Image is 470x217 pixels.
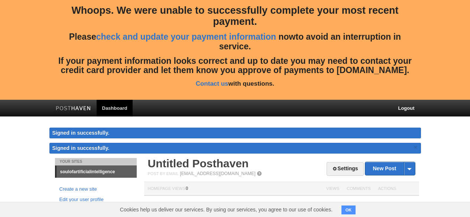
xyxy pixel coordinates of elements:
a: Create a new site [59,185,132,193]
a: soulofartificialintelligence [56,166,137,178]
span: Signed in successfully. [52,145,110,151]
a: check and update your payment information [96,32,276,42]
th: Homepage Views [144,182,322,196]
a: [EMAIL_ADDRESS][DOMAIN_NAME] [180,171,255,176]
img: Posthaven-bar [56,106,91,112]
a: Untitled Posthaven [148,157,249,170]
h4: Please to avoid an interruption in service. [55,32,415,51]
a: Dashboard [97,100,133,116]
div: Signed in successfully. [49,128,421,138]
span: Post by Email [148,171,179,176]
th: Comments [343,182,374,196]
h4: If your payment information looks correct and up to date you may need to contact your credit card... [55,56,415,75]
h5: with questions. [55,80,415,88]
li: Your Sites [55,158,137,165]
a: × [412,143,419,152]
a: Settings [327,162,363,176]
th: Views [322,182,343,196]
a: New Post [365,162,415,175]
span: Cookies help us deliver our services. By using our services, you agree to our use of cookies. [113,202,340,217]
th: Actions [375,182,419,196]
span: 0 [186,186,188,191]
button: OK [341,206,356,214]
strong: now [278,32,295,42]
a: Logout [392,100,420,116]
h3: Whoops. We were unable to successfully complete your most recent payment. [55,5,415,27]
a: Edit your user profile [59,196,132,204]
a: Contact us [196,80,228,87]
